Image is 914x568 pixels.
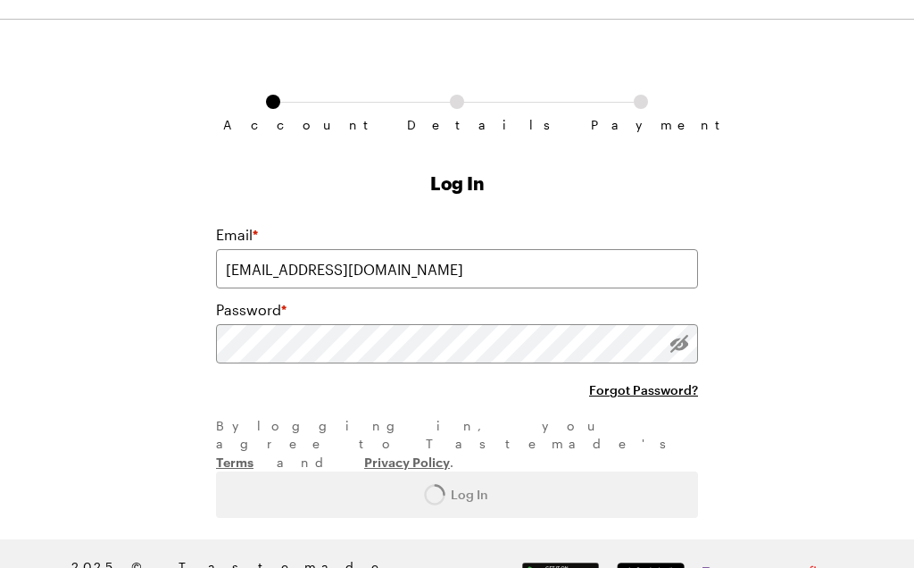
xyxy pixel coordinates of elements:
span: Payment [591,118,691,132]
span: Account [223,118,323,132]
button: Forgot Password? [589,374,698,406]
label: Email [216,224,258,246]
h1: Log In [216,171,698,196]
ol: Subscription checkout form navigation [216,95,698,118]
label: Password [216,299,287,321]
div: By logging in , you agree to Tastemade's and . [216,417,698,472]
a: Terms [216,453,253,470]
a: Privacy Policy [364,453,450,470]
span: Details [407,118,507,132]
span: Forgot Password? [589,381,698,399]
